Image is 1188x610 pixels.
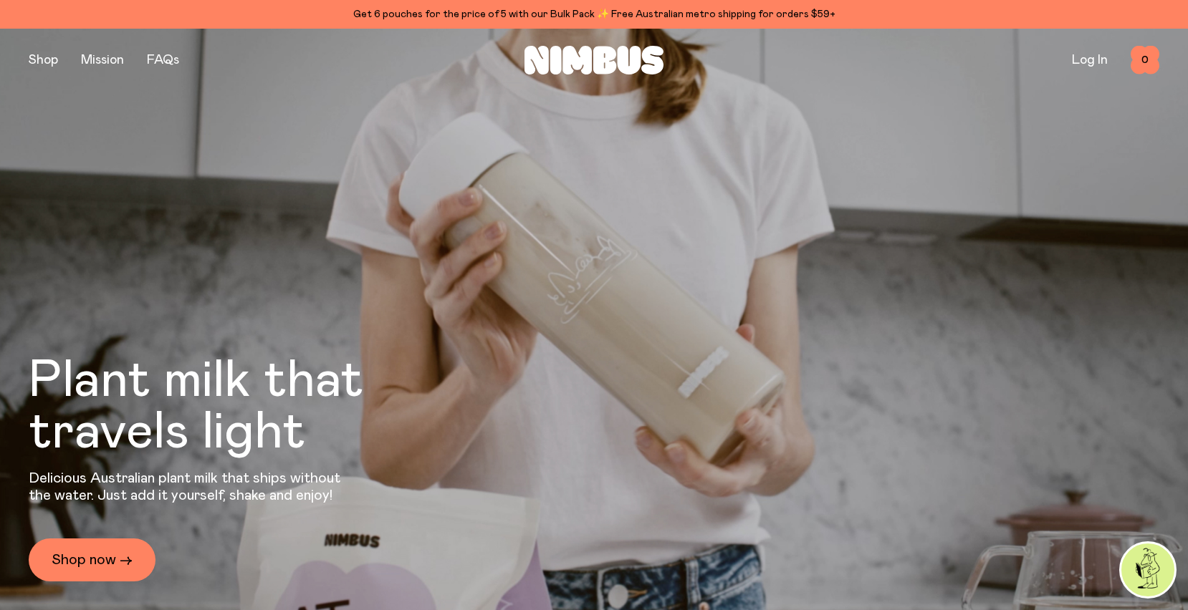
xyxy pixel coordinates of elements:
[147,54,179,67] a: FAQs
[29,470,350,504] p: Delicious Australian plant milk that ships without the water. Just add it yourself, shake and enjoy!
[29,538,155,581] a: Shop now →
[1072,54,1108,67] a: Log In
[1131,46,1159,74] button: 0
[29,6,1159,23] div: Get 6 pouches for the price of 5 with our Bulk Pack ✨ Free Australian metro shipping for orders $59+
[1121,543,1174,596] img: agent
[81,54,124,67] a: Mission
[29,355,441,458] h1: Plant milk that travels light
